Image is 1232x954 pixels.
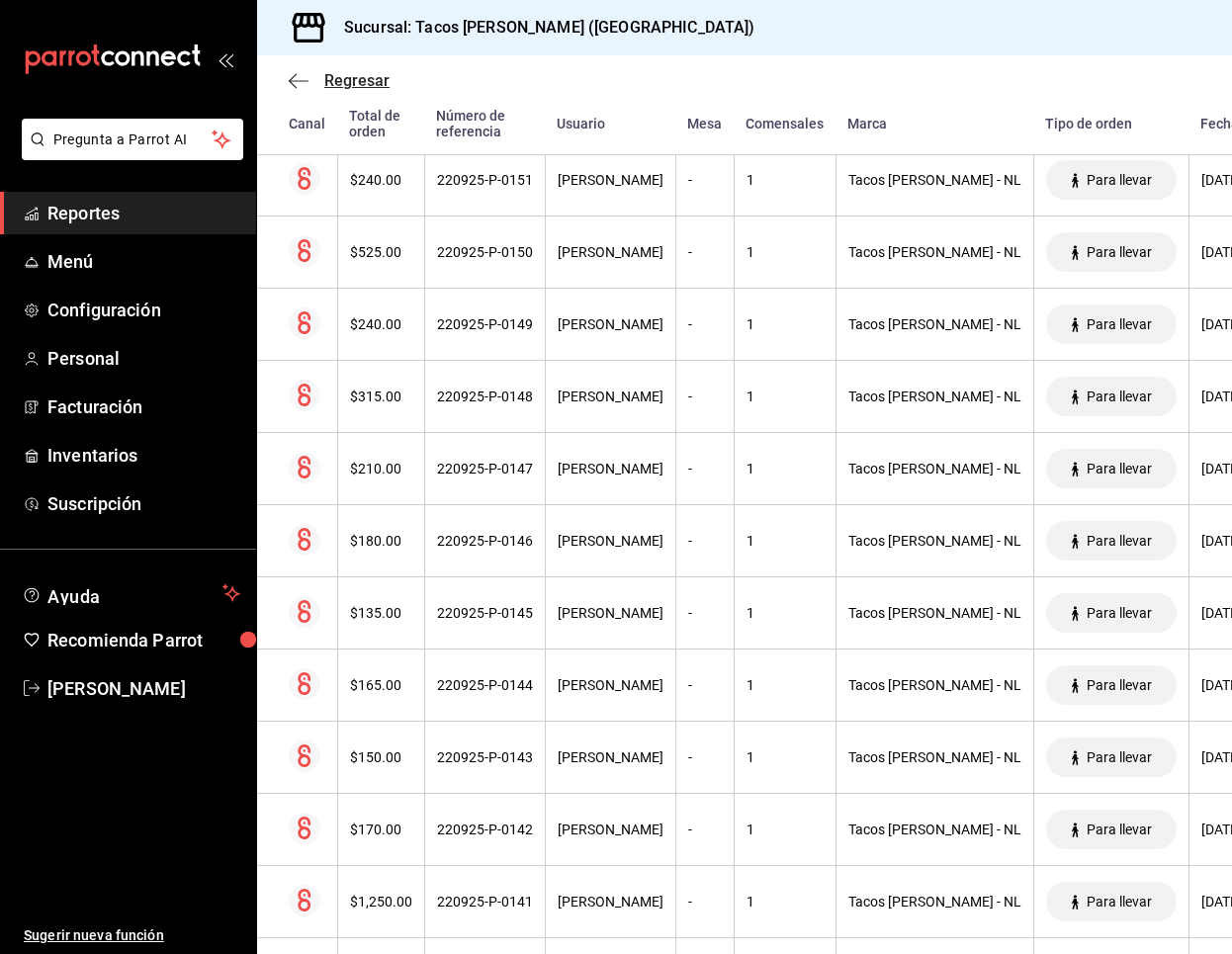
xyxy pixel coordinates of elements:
[1079,749,1160,765] span: Para llevar
[350,605,412,621] div: $135.00
[437,894,533,910] div: 220925-P-0141
[747,389,824,404] div: 1
[1045,116,1177,131] div: Tipo de orden
[1079,461,1160,477] span: Para llevar
[437,461,533,477] div: 220925-P-0147
[688,389,722,404] div: -
[47,627,240,653] span: Recomienda Parrot
[848,749,1021,765] div: Tacos [PERSON_NAME] - NL
[747,244,824,260] div: 1
[747,822,824,837] div: 1
[47,442,240,469] span: Inventarios
[747,172,824,188] div: 1
[688,316,722,332] div: -
[558,461,663,477] div: [PERSON_NAME]
[47,675,240,702] span: [PERSON_NAME]
[437,389,533,404] div: 220925-P-0148
[350,389,412,404] div: $315.00
[848,822,1021,837] div: Tacos [PERSON_NAME] - NL
[558,172,663,188] div: [PERSON_NAME]
[558,677,663,693] div: [PERSON_NAME]
[747,533,824,549] div: 1
[53,130,213,150] span: Pregunta a Parrot AI
[688,244,722,260] div: -
[558,389,663,404] div: [PERSON_NAME]
[437,316,533,332] div: 220925-P-0149
[22,119,243,160] button: Pregunta a Parrot AI
[350,677,412,693] div: $165.00
[350,533,412,549] div: $180.00
[1079,172,1160,188] span: Para llevar
[437,533,533,549] div: 220925-P-0146
[558,533,663,549] div: [PERSON_NAME]
[1079,244,1160,260] span: Para llevar
[1079,605,1160,621] span: Para llevar
[24,925,240,946] span: Sugerir nueva función
[558,822,663,837] div: [PERSON_NAME]
[747,677,824,693] div: 1
[558,244,663,260] div: [PERSON_NAME]
[688,677,722,693] div: -
[1079,894,1160,910] span: Para llevar
[324,71,390,90] span: Regresar
[350,822,412,837] div: $170.00
[557,116,663,131] div: Usuario
[436,108,533,139] div: Número de referencia
[437,172,533,188] div: 220925-P-0151
[688,461,722,477] div: -
[688,605,722,621] div: -
[848,605,1021,621] div: Tacos [PERSON_NAME] - NL
[747,461,824,477] div: 1
[47,297,240,323] span: Configuración
[848,389,1021,404] div: Tacos [PERSON_NAME] - NL
[688,822,722,837] div: -
[848,533,1021,549] div: Tacos [PERSON_NAME] - NL
[848,172,1021,188] div: Tacos [PERSON_NAME] - NL
[437,244,533,260] div: 220925-P-0150
[746,116,824,131] div: Comensales
[848,461,1021,477] div: Tacos [PERSON_NAME] - NL
[350,461,412,477] div: $210.00
[437,677,533,693] div: 220925-P-0144
[289,71,390,90] button: Regresar
[47,345,240,372] span: Personal
[558,749,663,765] div: [PERSON_NAME]
[688,749,722,765] div: -
[747,894,824,910] div: 1
[437,822,533,837] div: 220925-P-0142
[47,490,240,517] span: Suscripción
[349,108,412,139] div: Total de orden
[350,244,412,260] div: $525.00
[558,316,663,332] div: [PERSON_NAME]
[47,248,240,275] span: Menú
[1079,677,1160,693] span: Para llevar
[1079,316,1160,332] span: Para llevar
[218,51,233,67] button: open_drawer_menu
[847,116,1021,131] div: Marca
[47,393,240,420] span: Facturación
[558,605,663,621] div: [PERSON_NAME]
[328,16,754,40] h3: Sucursal: Tacos [PERSON_NAME] ([GEOGRAPHIC_DATA])
[688,533,722,549] div: -
[1079,389,1160,404] span: Para llevar
[437,605,533,621] div: 220925-P-0145
[558,894,663,910] div: [PERSON_NAME]
[47,581,215,605] span: Ayuda
[848,316,1021,332] div: Tacos [PERSON_NAME] - NL
[350,749,412,765] div: $150.00
[688,894,722,910] div: -
[350,894,412,910] div: $1,250.00
[848,894,1021,910] div: Tacos [PERSON_NAME] - NL
[747,605,824,621] div: 1
[1079,533,1160,549] span: Para llevar
[1079,822,1160,837] span: Para llevar
[350,172,412,188] div: $240.00
[350,316,412,332] div: $240.00
[747,749,824,765] div: 1
[688,172,722,188] div: -
[848,244,1021,260] div: Tacos [PERSON_NAME] - NL
[437,749,533,765] div: 220925-P-0143
[14,143,243,164] a: Pregunta a Parrot AI
[848,677,1021,693] div: Tacos [PERSON_NAME] - NL
[289,116,325,131] div: Canal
